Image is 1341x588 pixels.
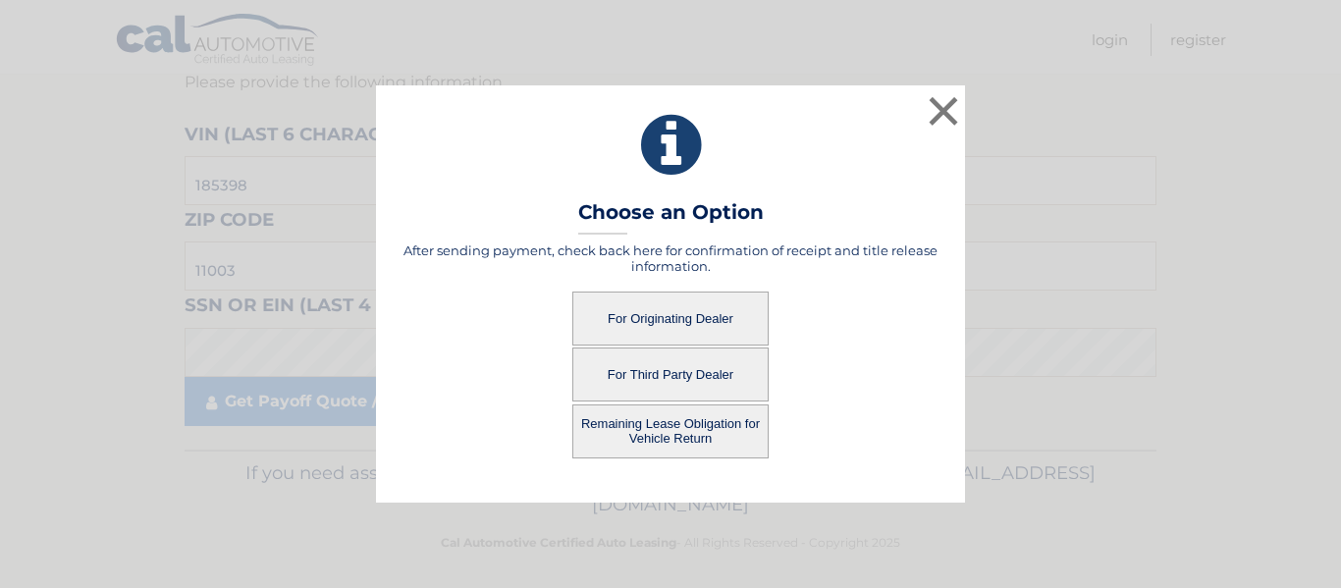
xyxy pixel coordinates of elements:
button: For Third Party Dealer [572,347,769,401]
h5: After sending payment, check back here for confirmation of receipt and title release information. [401,242,940,274]
h3: Choose an Option [578,200,764,235]
button: For Originating Dealer [572,292,769,346]
button: Remaining Lease Obligation for Vehicle Return [572,404,769,458]
button: × [924,91,963,131]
